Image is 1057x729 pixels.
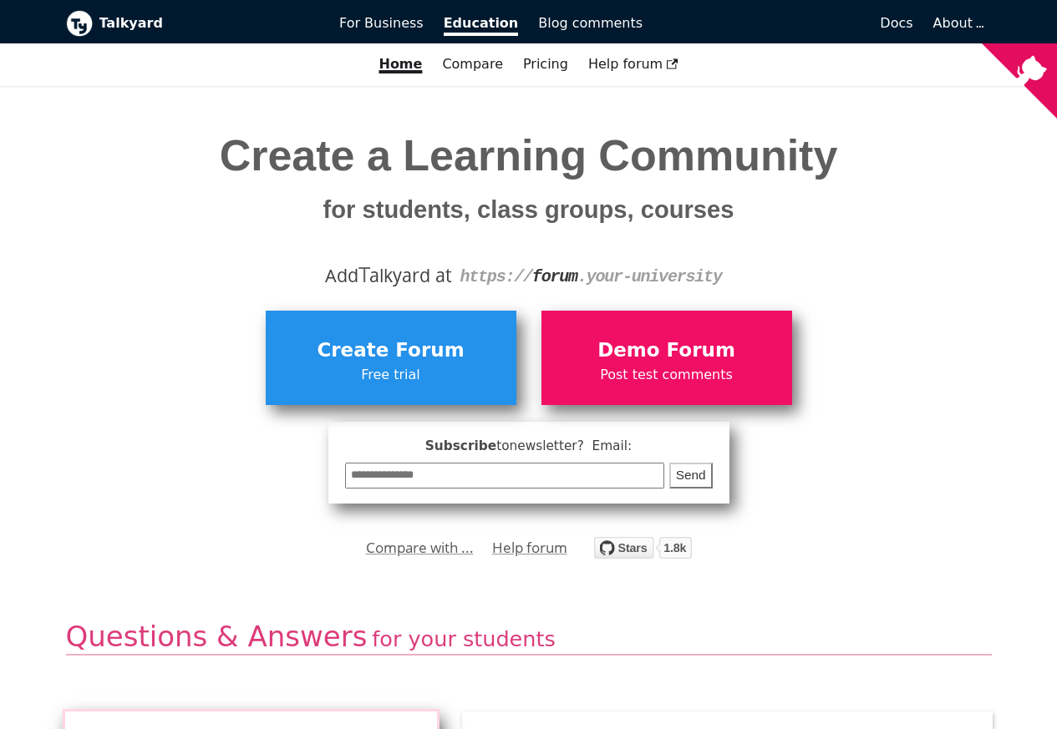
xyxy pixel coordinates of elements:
a: About [933,15,982,31]
span: Help forum [588,56,678,72]
span: Post test comments [550,364,784,386]
span: Demo Forum [550,335,784,367]
a: Help forum [492,535,567,560]
a: Compare [442,56,503,72]
small: for students, class groups, courses [323,196,734,223]
img: talkyard.svg [594,537,692,559]
a: Compare with ... [366,535,474,560]
span: Docs [880,15,912,31]
button: Send [669,463,713,489]
span: For Business [339,15,424,31]
a: Pricing [513,50,578,78]
span: Create a Learning Community [220,131,838,227]
a: Home [368,50,432,78]
span: Free trial [274,364,508,386]
code: https:// .your-university [460,267,721,286]
a: Blog comments [528,9,653,38]
b: Talkyard [99,13,317,34]
a: For Business [329,9,434,38]
span: Education [444,15,519,36]
div: Add alkyard at [79,261,979,290]
a: Create ForumFree trial [266,311,516,404]
a: Help forum [578,50,689,78]
a: Education [434,9,529,38]
span: Subscribe [345,436,713,457]
a: Star debiki/talkyard on GitHub [594,539,692,564]
span: Create Forum [274,335,508,367]
a: Demo ForumPost test comments [541,311,792,404]
span: for your students [372,626,555,651]
img: Talkyard logo [66,10,93,37]
span: T [358,259,370,289]
span: to newsletter ? Email: [496,438,632,453]
a: Talkyard logoTalkyard [66,10,317,37]
a: Docs [653,9,923,38]
span: Blog comments [538,15,643,31]
h2: Questions & Answers [66,619,992,656]
strong: forum [532,267,577,286]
